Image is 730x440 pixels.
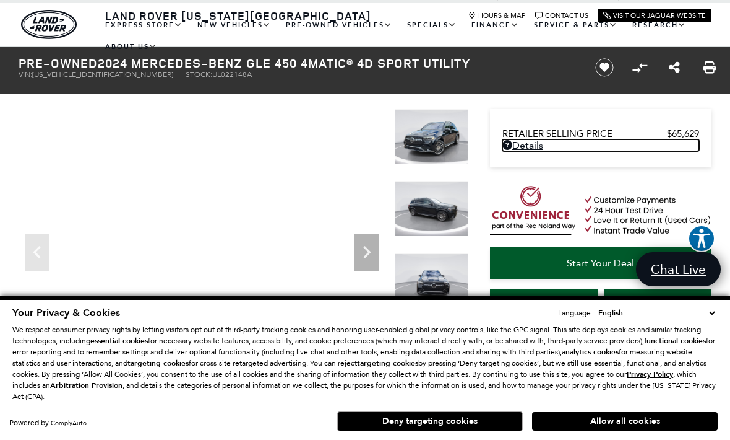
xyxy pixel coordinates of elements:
span: Retailer Selling Price [502,128,667,139]
a: Chat Live [636,252,721,286]
a: New Vehicles [190,14,278,36]
strong: essential cookies [90,336,148,346]
select: Language Select [595,307,718,319]
strong: targeting cookies [357,358,418,368]
button: Explore your accessibility options [688,225,715,252]
a: Pre-Owned Vehicles [278,14,400,36]
span: $65,629 [667,128,699,139]
p: We respect consumer privacy rights by letting visitors opt out of third-party tracking cookies an... [12,324,718,402]
strong: functional cookies [644,336,706,346]
span: VIN: [19,70,32,79]
a: Schedule Test Drive [604,289,711,321]
u: Privacy Policy [627,369,673,379]
div: Next [354,234,379,271]
span: UL022148A [212,70,252,79]
strong: analytics cookies [562,347,619,357]
strong: Pre-Owned [19,55,98,71]
button: Deny targeting cookies [337,411,523,431]
button: Compare Vehicle [630,58,649,77]
a: Details [502,139,699,151]
span: Chat Live [645,261,712,278]
a: About Us [98,36,165,58]
button: Allow all cookies [532,412,718,431]
aside: Accessibility Help Desk [688,225,715,255]
a: Research [625,14,693,36]
img: Used 2024 Black Mercedes-Benz GLE 450 image 1 [395,109,468,164]
a: Print this Pre-Owned 2024 Mercedes-Benz GLE 450 4MATIC® 4D Sport Utility [703,60,716,75]
span: Start Your Deal [567,257,634,269]
iframe: Interactive Walkaround/Photo gallery of the vehicle/product [19,109,385,385]
div: Powered by [9,419,87,427]
button: Save vehicle [591,58,618,77]
a: Share this Pre-Owned 2024 Mercedes-Benz GLE 450 4MATIC® 4D Sport Utility [669,60,680,75]
strong: targeting cookies [127,358,189,368]
div: Language: [558,309,593,317]
nav: Main Navigation [98,14,711,58]
span: [US_VEHICLE_IDENTIFICATION_NUMBER] [32,70,173,79]
a: Instant Trade Value [490,289,598,321]
img: Used 2024 Black Mercedes-Benz GLE 450 image 3 [395,253,468,309]
span: Stock: [186,70,212,79]
a: Retailer Selling Price $65,629 [502,128,699,139]
a: ComplyAuto [51,419,87,427]
img: Used 2024 Black Mercedes-Benz GLE 450 image 2 [395,181,468,236]
strong: Arbitration Provision [50,381,122,390]
a: Start Your Deal [490,247,711,279]
h1: 2024 Mercedes-Benz GLE 450 4MATIC® 4D Sport Utility [19,56,575,70]
span: Your Privacy & Cookies [12,306,120,320]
